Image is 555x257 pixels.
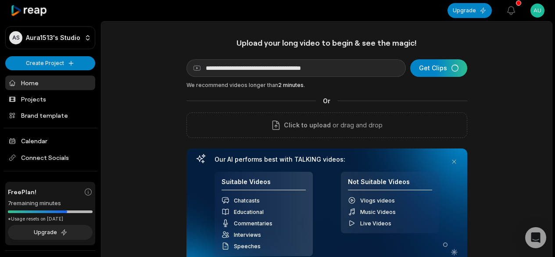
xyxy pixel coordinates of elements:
button: Upgrade [448,3,492,18]
button: Get Clips [410,59,467,77]
span: Click to upload [284,120,331,130]
span: Chatcasts [234,197,260,204]
a: Brand template [5,108,95,123]
span: Music Videos [360,209,396,215]
span: Educational [234,209,264,215]
span: Vlogs videos [360,197,395,204]
div: We recommend videos longer than . [186,81,467,89]
a: Home [5,76,95,90]
button: Upgrade [8,225,93,240]
span: 2 minutes [278,82,304,88]
h4: Not Suitable Videos [348,178,432,191]
span: Commentaries [234,220,272,227]
span: Live Videos [360,220,391,227]
h3: Our AI performs best with TALKING videos: [215,156,439,163]
span: Speeches [234,243,261,250]
div: *Usage resets on [DATE] [8,216,93,222]
a: Projects [5,92,95,106]
h4: Suitable Videos [222,178,306,191]
p: Aura1513's Studio [26,34,80,42]
h1: Upload your long video to begin & see the magic! [186,38,467,48]
span: Free Plan! [8,187,36,196]
p: or drag and drop [331,120,383,130]
div: 7 remaining minutes [8,199,93,208]
button: Create Project [5,56,95,70]
span: Interviews [234,232,261,238]
div: AS [9,31,22,44]
a: Calendar [5,134,95,148]
span: Or [316,96,337,105]
div: Open Intercom Messenger [525,227,546,248]
span: Connect Socials [5,150,95,166]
